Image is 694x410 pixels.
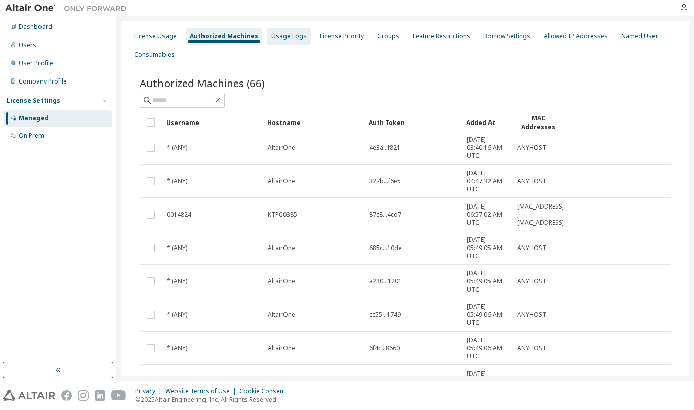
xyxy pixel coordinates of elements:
[268,277,295,285] span: AltairOne
[19,59,53,67] div: User Profile
[7,97,60,105] div: License Settings
[239,387,292,395] div: Cookie Consent
[134,32,177,40] div: License Usage
[135,395,292,404] p: © 2025 Altair Engineering, Inc. All Rights Reserved.
[413,32,470,40] div: Feature Restrictions
[369,177,401,185] span: 327b...f6e5
[268,144,295,152] span: AltairOne
[5,3,132,13] img: Altair One
[467,169,508,193] span: [DATE] 04:47:32 AM UTC
[268,211,297,219] span: KTPC0385
[369,344,400,352] span: 6f4c...8660
[320,32,364,40] div: License Priority
[166,114,259,131] div: Username
[517,144,546,152] span: ANYHOST
[95,390,105,401] img: linkedin.svg
[377,32,399,40] div: Groups
[268,177,295,185] span: AltairOne
[61,390,72,401] img: facebook.svg
[167,177,187,185] span: * (ANY)
[467,202,508,227] span: [DATE] 06:57:02 AM UTC
[135,387,165,395] div: Privacy
[3,390,55,401] img: altair_logo.svg
[19,132,44,140] div: On Prem
[483,32,530,40] div: Borrow Settings
[369,114,458,131] div: Auth Token
[268,344,295,352] span: AltairOne
[140,76,265,90] span: Authorized Machines (66)
[167,311,187,319] span: * (ANY)
[369,277,402,285] span: a230...1201
[467,303,508,327] span: [DATE] 05:49:06 AM UTC
[271,32,307,40] div: Usage Logs
[517,277,546,285] span: ANYHOST
[517,114,559,131] div: MAC Addresses
[268,311,295,319] span: AltairOne
[467,336,508,360] span: [DATE] 05:49:06 AM UTC
[467,236,508,260] span: [DATE] 05:49:05 AM UTC
[267,114,360,131] div: Hostname
[19,77,67,86] div: Company Profile
[517,177,546,185] span: ANYHOST
[78,390,89,401] img: instagram.svg
[19,23,52,31] div: Dashboard
[544,32,608,40] div: Allowed IP Addresses
[467,136,508,160] span: [DATE] 03:40:16 AM UTC
[369,244,402,252] span: 685c...10de
[167,344,187,352] span: * (ANY)
[19,114,49,122] div: Managed
[369,144,400,152] span: 4e3a...f821
[167,144,187,152] span: * (ANY)
[466,114,509,131] div: Added At
[369,311,401,319] span: cc55...1749
[517,202,564,227] span: [MAC_ADDRESS] , [MAC_ADDRESS]
[621,32,658,40] div: Named User
[190,32,258,40] div: Authorized Machines
[167,244,187,252] span: * (ANY)
[111,390,126,401] img: youtube.svg
[167,277,187,285] span: * (ANY)
[268,244,295,252] span: AltairOne
[369,211,401,219] span: 87c8...4cd7
[19,41,36,49] div: Users
[467,370,508,394] span: [DATE] 05:49:09 AM UTC
[517,244,546,252] span: ANYHOST
[165,387,239,395] div: Website Terms of Use
[517,344,546,352] span: ANYHOST
[167,211,191,219] span: 0014824
[134,51,175,59] div: Consumables
[467,269,508,294] span: [DATE] 05:49:05 AM UTC
[517,311,546,319] span: ANYHOST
